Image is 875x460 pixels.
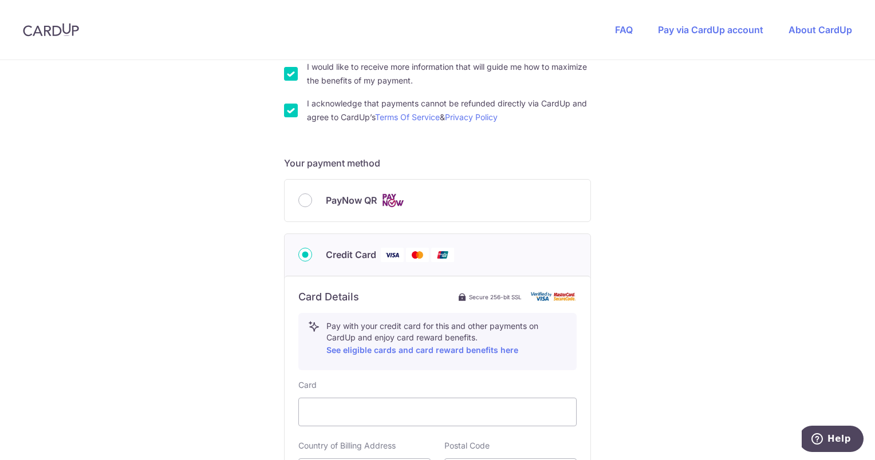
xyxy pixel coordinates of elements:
iframe: Secure card payment input frame [308,405,567,419]
a: FAQ [615,24,633,35]
span: Secure 256-bit SSL [469,292,522,302]
span: Credit Card [326,248,376,261]
label: Postal Code [444,440,490,451]
div: PayNow QR Cards logo [298,193,577,208]
h5: Your payment method [284,156,591,170]
a: About CardUp [789,24,852,35]
span: PayNow QR [326,193,377,207]
label: Country of Billing Address [298,440,396,451]
h6: Card Details [298,290,359,304]
img: card secure [531,292,577,302]
label: I would like to receive more information that will guide me how to maximize the benefits of my pa... [307,60,591,88]
label: Card [298,379,317,391]
a: See eligible cards and card reward benefits here [326,345,518,355]
img: Mastercard [406,248,429,262]
img: CardUp [23,23,79,37]
a: Privacy Policy [445,112,498,122]
img: Visa [381,248,404,262]
img: Cards logo [381,193,404,208]
label: I acknowledge that payments cannot be refunded directly via CardUp and agree to CardUp’s & [307,97,591,124]
a: Terms Of Service [375,112,440,122]
p: Pay with your credit card for this and other payments on CardUp and enjoy card reward benefits. [326,320,567,357]
div: Credit Card Visa Mastercard Union Pay [298,248,577,262]
iframe: Opens a widget where you can find more information [802,426,864,454]
a: Pay via CardUp account [658,24,763,35]
img: Union Pay [431,248,454,262]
